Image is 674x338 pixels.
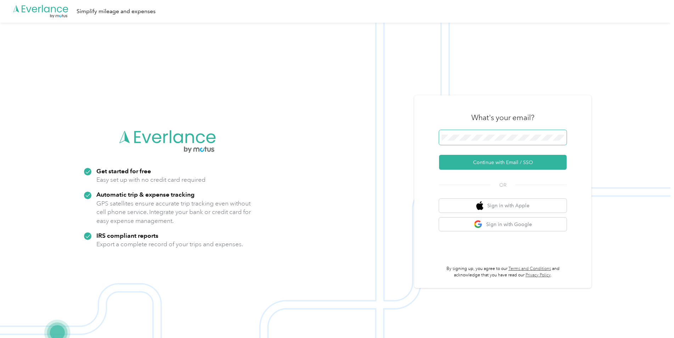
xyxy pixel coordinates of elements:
[96,167,151,175] strong: Get started for free
[474,220,483,229] img: google logo
[96,199,251,225] p: GPS satellites ensure accurate trip tracking even without cell phone service. Integrate your bank...
[471,113,534,123] h3: What's your email?
[439,199,567,213] button: apple logoSign in with Apple
[526,272,551,278] a: Privacy Policy
[439,266,567,278] p: By signing up, you agree to our and acknowledge that you have read our .
[509,266,551,271] a: Terms and Conditions
[476,201,483,210] img: apple logo
[439,155,567,170] button: Continue with Email / SSO
[96,191,195,198] strong: Automatic trip & expense tracking
[96,175,206,184] p: Easy set up with no credit card required
[77,7,156,16] div: Simplify mileage and expenses
[96,240,243,249] p: Export a complete record of your trips and expenses.
[439,218,567,231] button: google logoSign in with Google
[96,232,158,239] strong: IRS compliant reports
[490,181,515,189] span: OR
